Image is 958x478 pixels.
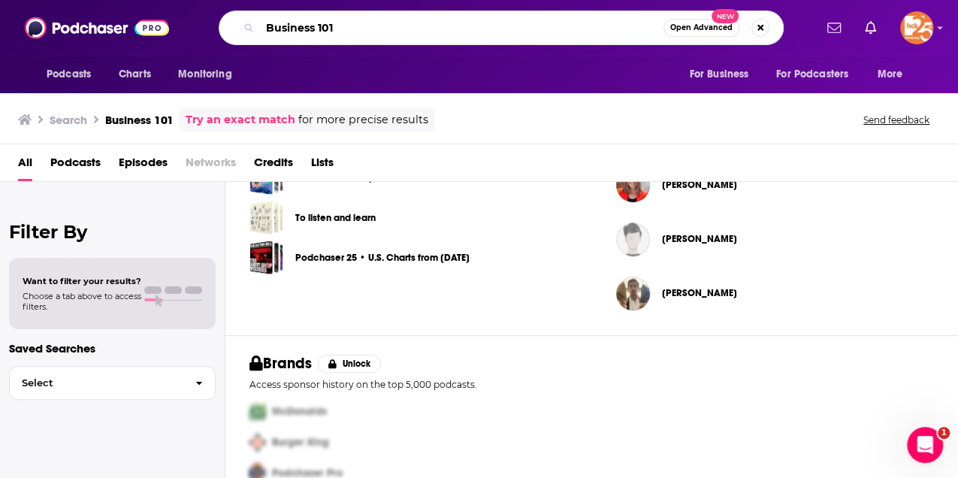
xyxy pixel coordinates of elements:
[662,179,737,191] a: Kara Ronin
[249,354,312,373] h2: Brands
[662,233,737,245] span: [PERSON_NAME]
[295,210,376,226] a: To listen and learn
[105,113,174,127] h3: Business 101
[878,64,903,85] span: More
[859,15,882,41] a: Show notifications dropdown
[616,215,935,263] button: Rick HorrowRick Horrow
[900,11,933,44] span: Logged in as kerrifulks
[18,150,32,181] a: All
[272,436,329,449] span: Burger King
[311,150,334,181] a: Lists
[776,64,848,85] span: For Podcasters
[670,24,733,32] span: Open Advanced
[50,113,87,127] h3: Search
[662,233,737,245] a: Rick Horrow
[50,150,101,181] a: Podcasts
[119,150,168,181] a: Episodes
[907,427,943,463] iframe: Intercom live chat
[272,405,327,418] span: McDonalds
[616,168,650,202] img: Kara Ronin
[318,355,382,373] button: Unlock
[678,60,767,89] button: open menu
[23,276,141,286] span: Want to filter your results?
[689,64,748,85] span: For Business
[249,241,283,274] a: Podchaser 25 • U.S. Charts from January 2022
[662,287,737,299] a: Dustin Growick
[616,161,935,209] button: Kara RoninKara Ronin
[219,11,784,45] div: Search podcasts, credits, & more...
[9,366,216,400] button: Select
[23,291,141,312] span: Choose a tab above to access filters.
[243,427,272,458] img: Second Pro Logo
[36,60,110,89] button: open menu
[859,113,934,126] button: Send feedback
[616,277,650,310] img: Dustin Growick
[10,378,183,388] span: Select
[662,179,737,191] span: [PERSON_NAME]
[178,64,231,85] span: Monitoring
[47,64,91,85] span: Podcasts
[109,60,160,89] a: Charts
[254,150,293,181] a: Credits
[900,11,933,44] button: Show profile menu
[243,396,272,427] img: First Pro Logo
[298,111,428,129] span: for more precise results
[186,150,236,181] span: Networks
[186,111,295,129] a: Try an exact match
[9,341,216,355] p: Saved Searches
[821,15,847,41] a: Show notifications dropdown
[616,222,650,256] img: Rick Horrow
[616,269,935,317] button: Dustin GrowickDustin Growick
[260,16,663,40] input: Search podcasts, credits, & more...
[249,201,283,234] a: To listen and learn
[938,427,950,439] span: 1
[712,9,739,23] span: New
[662,287,737,299] span: [PERSON_NAME]
[168,60,251,89] button: open menu
[9,221,216,243] h2: Filter By
[867,60,922,89] button: open menu
[25,14,169,42] img: Podchaser - Follow, Share and Rate Podcasts
[663,19,739,37] button: Open AdvancedNew
[900,11,933,44] img: User Profile
[766,60,870,89] button: open menu
[249,379,934,390] p: Access sponsor history on the top 5,000 podcasts.
[119,64,151,85] span: Charts
[295,250,470,266] a: Podchaser 25 • U.S. Charts from [DATE]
